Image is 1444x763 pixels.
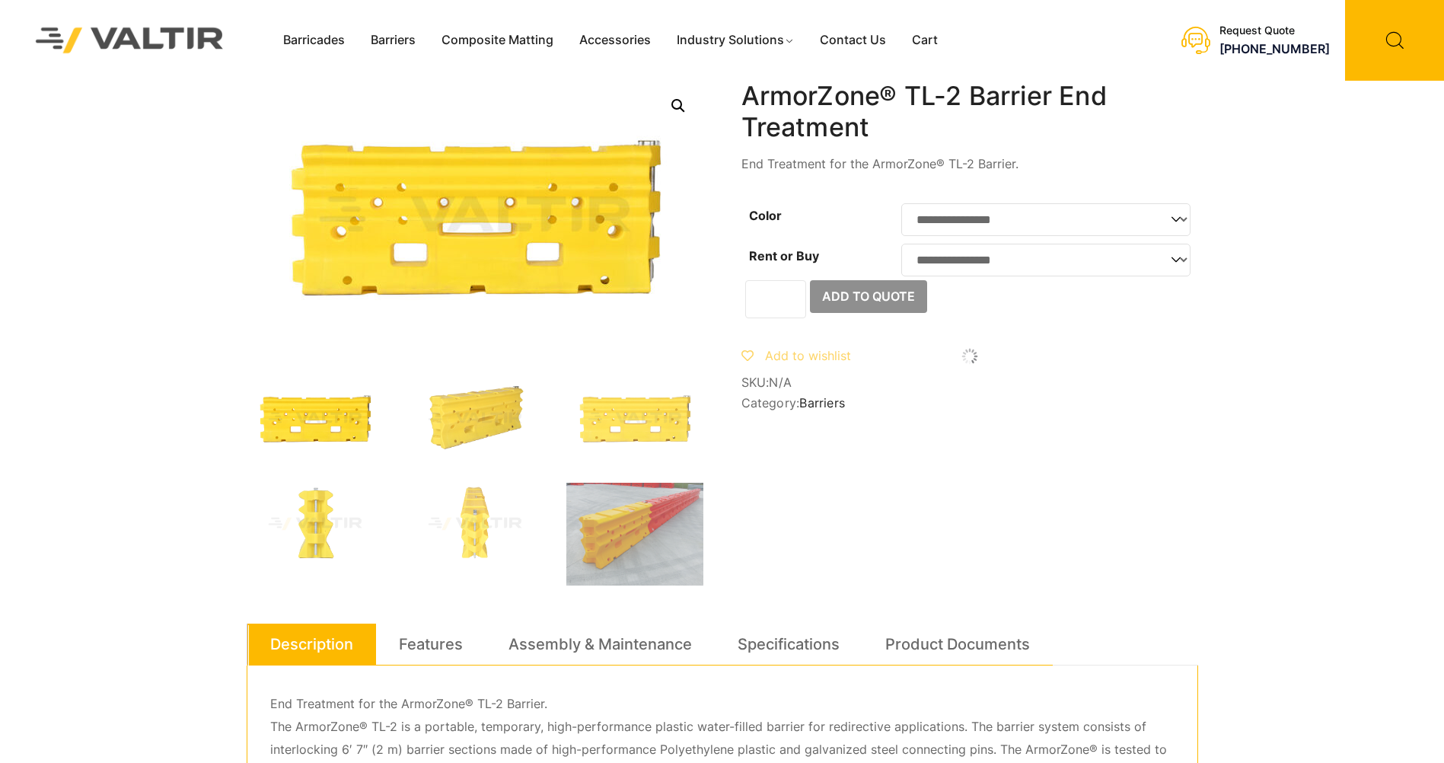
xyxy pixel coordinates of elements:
[749,208,782,223] label: Color
[745,280,806,318] input: Product quantity
[406,378,543,460] img: Armorzone_Yellow_3Q.jpg
[741,396,1198,410] span: Category:
[247,483,384,565] img: Armorzone_Yellow_Side.jpg
[429,29,566,52] a: Composite Matting
[741,375,1198,390] span: SKU:
[664,29,808,52] a: Industry Solutions
[566,378,703,460] img: Armorzone_Yellow_Front.jpg
[741,155,1198,173] p: End Treatment for the ArmorZone® TL-2 Barrier.
[358,29,429,52] a: Barriers
[270,624,353,665] a: Description
[749,248,819,263] label: Rent or Buy
[406,483,543,565] img: Armorzone_Yellow_Top.jpg
[270,693,1175,716] p: End Treatment for the ArmorZone® TL-2 Barrier.
[738,624,840,665] a: Specifications
[566,29,664,52] a: Accessories
[508,624,692,665] a: Assembly & Maintenance
[566,483,703,586] img: CIMG8790-2-scaled-1.jpg
[741,81,1198,143] h1: ArmorZone® TL-2 Barrier End Treatment
[1219,41,1330,56] a: [PHONE_NUMBER]
[885,624,1030,665] a: Product Documents
[769,375,792,390] span: N/A
[16,8,244,72] img: Valtir Rentals
[810,280,927,314] button: Add to Quote
[799,395,845,410] a: Barriers
[899,29,951,52] a: Cart
[1219,24,1330,37] div: Request Quote
[270,29,358,52] a: Barricades
[399,624,463,665] a: Features
[807,29,899,52] a: Contact Us
[247,378,384,460] img: Armorzone_Yellow_Front.jpg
